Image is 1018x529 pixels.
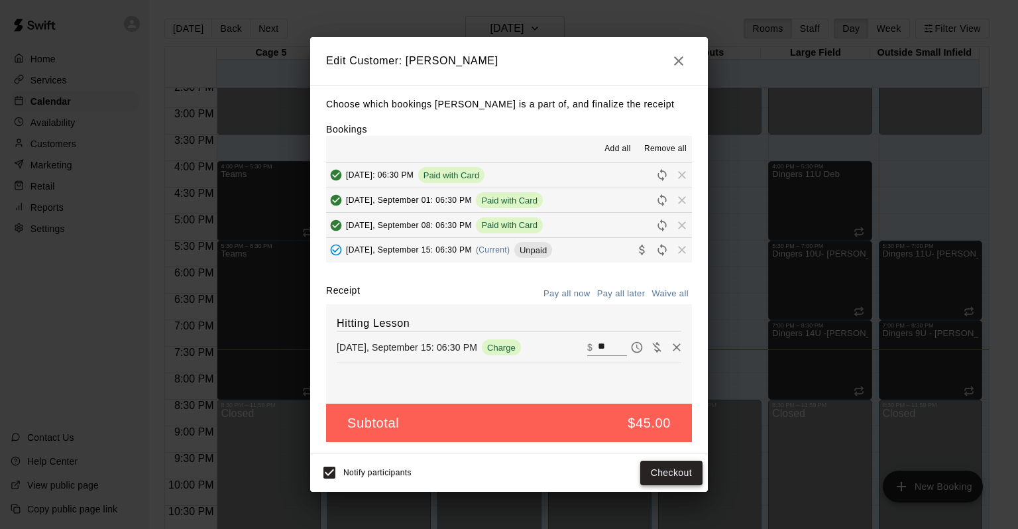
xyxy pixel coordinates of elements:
h2: Edit Customer: [PERSON_NAME] [310,37,708,85]
span: Notify participants [343,469,412,478]
span: Remove [672,195,692,205]
span: Remove all [644,143,687,156]
span: Remove [672,219,692,229]
button: Added & Paid [326,190,346,210]
button: Pay all later [594,284,649,304]
h5: Subtotal [347,414,399,432]
span: Remove [672,170,692,180]
button: Added & Paid [326,215,346,235]
span: Charge [482,343,521,353]
button: Pay all now [540,284,594,304]
span: Unpaid [514,245,552,255]
span: Reschedule [652,245,672,255]
span: Collect payment [632,245,652,255]
p: $ [587,341,593,354]
button: Added & Paid[DATE]: 06:30 PMPaid with CardRescheduleRemove [326,163,692,188]
span: Paid with Card [476,196,543,206]
span: Pay later [627,341,647,353]
span: Reschedule [652,170,672,180]
label: Receipt [326,284,360,304]
span: Paid with Card [418,170,485,180]
button: Added & Paid[DATE], September 01: 06:30 PMPaid with CardRescheduleRemove [326,188,692,213]
span: Remove [672,245,692,255]
button: Add all [596,139,639,160]
button: Added & Paid [326,165,346,185]
span: [DATE], September 08: 06:30 PM [346,220,472,229]
p: [DATE], September 15: 06:30 PM [337,341,477,354]
span: Reschedule [652,195,672,205]
button: Added - Collect Payment[DATE], September 15: 06:30 PM(Current)UnpaidCollect paymentRescheduleRemove [326,238,692,263]
button: Added - Collect Payment [326,240,346,260]
span: [DATE]: 06:30 PM [346,170,414,180]
button: Remove [667,337,687,357]
span: Waive payment [647,341,667,353]
p: Choose which bookings [PERSON_NAME] is a part of, and finalize the receipt [326,96,692,113]
span: (Current) [476,245,510,255]
button: Added & Paid[DATE], September 08: 06:30 PMPaid with CardRescheduleRemove [326,213,692,237]
button: Remove all [639,139,692,160]
button: Waive all [648,284,692,304]
h6: Hitting Lesson [337,315,681,332]
span: [DATE], September 15: 06:30 PM [346,245,472,255]
span: Paid with Card [476,220,543,230]
span: Add all [604,143,631,156]
span: [DATE], September 01: 06:30 PM [346,196,472,205]
button: Checkout [640,461,703,485]
span: Reschedule [652,219,672,229]
h5: $45.00 [628,414,671,432]
label: Bookings [326,124,367,135]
